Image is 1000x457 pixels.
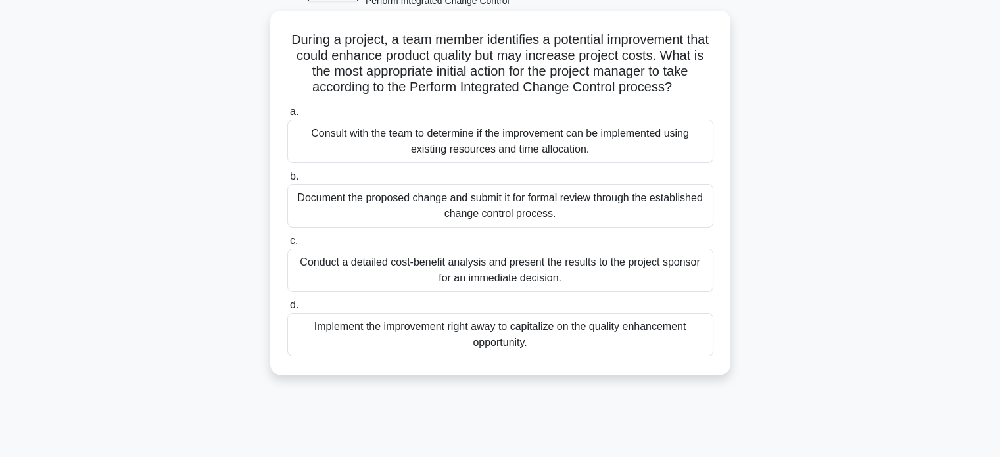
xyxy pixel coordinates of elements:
div: Implement the improvement right away to capitalize on the quality enhancement opportunity. [287,313,713,356]
span: c. [290,235,298,246]
span: a. [290,106,298,117]
span: d. [290,299,298,310]
span: b. [290,170,298,181]
div: Document the proposed change and submit it for formal review through the established change contr... [287,184,713,228]
div: Conduct a detailed cost-benefit analysis and present the results to the project sponsor for an im... [287,249,713,292]
div: Consult with the team to determine if the improvement can be implemented using existing resources... [287,120,713,163]
h5: During a project, a team member identifies a potential improvement that could enhance product qua... [286,32,715,96]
